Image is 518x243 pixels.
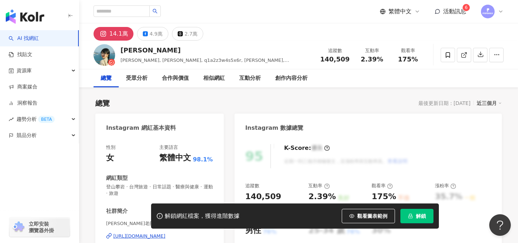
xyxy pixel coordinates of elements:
img: chrome extension [12,221,26,233]
div: [URL][DOMAIN_NAME] [113,233,165,239]
div: 近三個月 [477,98,502,108]
span: 趨勢分析 [17,111,55,127]
div: 140,509 [245,191,281,202]
div: 4.9萬 [150,29,163,39]
a: 找貼文 [9,51,32,58]
span: 6 [465,5,468,10]
div: 2.39% [308,191,336,202]
div: 解鎖網紅檔案，獲得進階數據 [165,212,240,220]
span: 活動訊息 [443,8,466,15]
div: BETA [38,116,55,123]
div: 繁體中文 [159,152,191,164]
div: 相似網紅 [203,74,225,83]
div: 互動率 [308,183,330,189]
span: 立即安裝 瀏覽器外掛 [29,221,54,234]
span: rise [9,117,14,122]
div: Instagram 網紅基本資料 [106,124,176,132]
div: 追蹤數 [320,47,350,54]
img: KOL Avatar [94,44,115,66]
a: searchAI 找網紅 [9,35,39,42]
div: 總覽 [101,74,112,83]
div: 受眾分析 [126,74,147,83]
div: 網紅類型 [106,174,128,182]
span: 資源庫 [17,63,32,79]
span: 98.1% [193,156,213,164]
span: 繁體中文 [388,8,412,15]
span: 競品分析 [17,127,37,143]
span: lock [408,214,413,219]
a: [URL][DOMAIN_NAME] [106,233,213,239]
div: 女 [106,152,114,164]
div: Instagram 數據總覽 [245,124,304,132]
a: chrome extension立即安裝 瀏覽器外掛 [9,217,70,237]
div: 創作內容分析 [275,74,308,83]
div: [PERSON_NAME] [121,46,312,55]
div: 2.7萬 [185,29,197,39]
span: 登山攀岩 · 台灣旅遊 · 日常話題 · 醫療與健康 · 運動 · 旅遊 [106,184,213,197]
span: 140,509 [320,55,350,63]
a: 洞察報告 [9,100,37,107]
button: 解鎖 [400,209,433,223]
div: 總覽 [95,98,110,108]
button: 4.9萬 [137,27,168,41]
div: 主要語言 [159,144,178,151]
div: 男性 [245,225,261,236]
div: 互動分析 [239,74,261,83]
div: 合作與價值 [162,74,189,83]
span: 觀看圖表範例 [357,213,387,219]
img: images.png [481,5,495,18]
sup: 6 [463,4,470,11]
img: logo [6,9,44,24]
div: 性別 [106,144,115,151]
span: [PERSON_NAME], [PERSON_NAME], q1a2z3w4s5x6r, [PERSON_NAME], [PERSON_NAME] [121,58,289,70]
button: 2.7萬 [172,27,203,41]
a: 商案媒合 [9,83,37,91]
button: 觀看圖表範例 [342,209,395,223]
div: K-Score : [284,144,330,152]
button: 14.1萬 [94,27,133,41]
div: 14.1萬 [109,29,128,39]
span: search [153,9,158,14]
span: 解鎖 [416,213,426,219]
div: 追蹤數 [245,183,259,189]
